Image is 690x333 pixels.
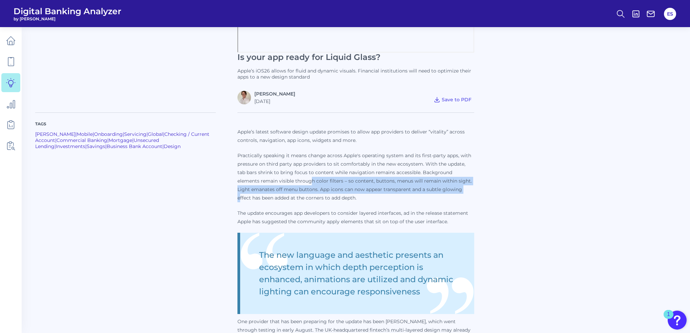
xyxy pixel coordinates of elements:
[124,131,146,137] a: Servicing
[132,137,134,143] span: |
[442,97,471,103] span: Save to PDF
[237,209,474,226] p: The update encourages app developers to consider layered interfaces, ad in the release statement ...
[93,131,94,137] span: |
[254,91,295,97] a: [PERSON_NAME]
[87,143,105,149] a: Savings
[55,137,56,143] span: |
[14,16,121,21] span: by [PERSON_NAME]
[107,137,109,143] span: |
[85,143,87,149] span: |
[237,233,474,314] blockquote: The new language and aesthetic presents an ecosystem in which depth perception is enhanced, anima...
[35,121,216,127] p: Tags
[431,95,474,104] button: Save to PDF
[14,6,121,16] span: Digital Banking Analyzer
[237,151,474,202] p: Practically speaking it means change across Apple's operating system and its first-party apps, wi...
[164,143,181,149] a: Design
[109,137,132,143] a: Mortgage
[237,91,251,104] img: MIchael McCaw
[148,131,163,137] a: Global
[254,98,295,104] div: [DATE]
[94,131,123,137] a: Onboarding
[163,131,164,137] span: |
[237,53,474,62] h1: Is your app ready for Liquid Glass?
[77,131,93,137] a: Mobile
[237,68,474,80] p: Apple’s iOS26 allows for fluid and dynamic visuals. Financial institutions will need to optimize ...
[162,143,164,149] span: |
[123,131,124,137] span: |
[668,311,687,330] button: Open Resource Center, 1 new notification
[75,131,77,137] span: |
[54,143,56,149] span: |
[105,143,107,149] span: |
[237,128,474,145] p: Apple’s latest software design update promises to allow app providers to deliver “vitality” acros...
[56,137,107,143] a: Commercial Banking
[146,131,148,137] span: |
[56,143,85,149] a: Investments
[107,143,162,149] a: Business Bank Account
[35,131,75,137] a: [PERSON_NAME]
[667,314,670,323] div: 1
[35,137,159,149] a: Unsecured Lending
[664,8,676,20] button: ES
[35,131,209,143] a: Checking / Current Account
